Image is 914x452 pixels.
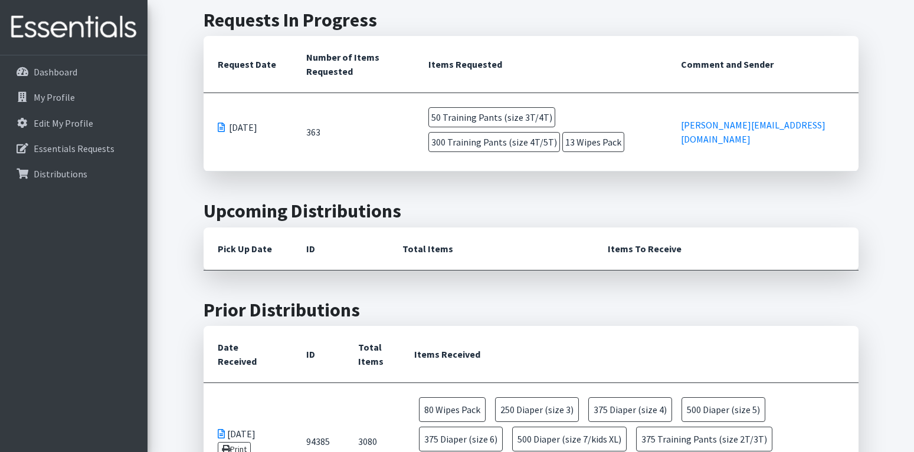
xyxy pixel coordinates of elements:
[414,36,667,93] th: Items Requested
[292,326,344,383] th: ID
[495,397,579,422] span: 250 Diaper (size 3)
[34,168,87,180] p: Distributions
[204,36,292,93] th: Request Date
[204,299,859,321] h2: Prior Distributions
[428,132,560,152] span: 300 Training Pants (size 4T/5T)
[5,111,143,135] a: Edit My Profile
[400,326,858,383] th: Items Received
[229,120,257,134] span: [DATE]
[292,227,388,270] th: ID
[5,85,143,109] a: My Profile
[419,397,486,422] span: 80 Wipes Pack
[636,427,772,451] span: 375 Training Pants (size 2T/3T)
[34,66,77,78] p: Dashboard
[419,427,503,451] span: 375 Diaper (size 6)
[682,397,765,422] span: 500 Diaper (size 5)
[5,162,143,186] a: Distributions
[34,143,114,154] p: Essentials Requests
[388,227,594,270] th: Total Items
[292,93,414,171] td: 363
[588,397,672,422] span: 375 Diaper (size 4)
[204,227,292,270] th: Pick Up Date
[34,117,93,129] p: Edit My Profile
[34,91,75,103] p: My Profile
[428,107,555,127] span: 50 Training Pants (size 3T/4T)
[292,36,414,93] th: Number of Items Requested
[204,326,292,383] th: Date Received
[562,132,624,152] span: 13 Wipes Pack
[5,137,143,160] a: Essentials Requests
[594,227,859,270] th: Items To Receive
[344,326,401,383] th: Total Items
[667,36,858,93] th: Comment and Sender
[204,200,859,222] h2: Upcoming Distributions
[204,9,859,31] h2: Requests In Progress
[681,119,825,145] a: [PERSON_NAME][EMAIL_ADDRESS][DOMAIN_NAME]
[512,427,627,451] span: 500 Diaper (size 7/kids XL)
[5,8,143,47] img: HumanEssentials
[5,60,143,84] a: Dashboard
